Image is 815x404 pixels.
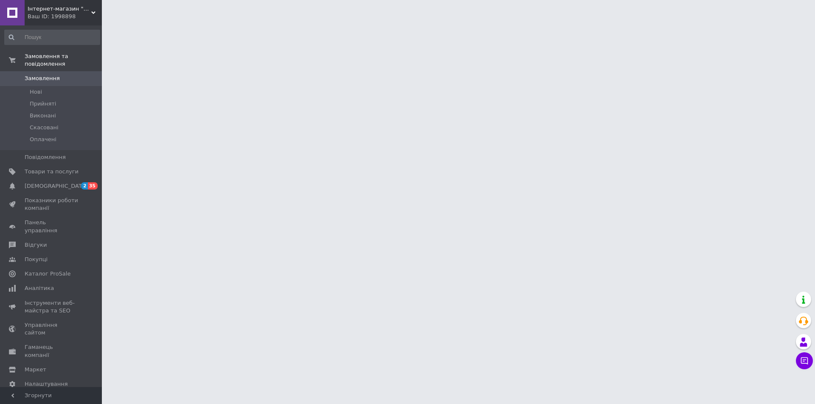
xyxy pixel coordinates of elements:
[81,182,88,189] span: 2
[25,284,54,292] span: Аналітика
[30,124,59,131] span: Скасовані
[25,299,79,315] span: Інструменти веб-майстра та SEO
[25,75,60,82] span: Замовлення
[25,197,79,212] span: Показники роботи компанії
[30,100,56,108] span: Прийняті
[25,219,79,234] span: Панель управління
[4,30,100,45] input: Пошук
[88,182,98,189] span: 35
[25,343,79,359] span: Гаманець компанії
[30,112,56,120] span: Виконані
[25,168,79,176] span: Товари та послуги
[25,256,48,263] span: Покупці
[25,153,66,161] span: Повідомлення
[25,270,70,278] span: Каталог ProSale
[25,321,79,337] span: Управління сайтом
[25,241,47,249] span: Відгуки
[25,366,46,373] span: Маркет
[30,88,42,96] span: Нові
[28,13,102,20] div: Ваш ID: 1998898
[25,182,87,190] span: [DEMOGRAPHIC_DATA]
[30,136,56,143] span: Оплачені
[25,380,68,388] span: Налаштування
[796,352,813,369] button: Чат з покупцем
[28,5,91,13] span: Інтернет-магазин "Дольче Ноче"
[25,53,102,68] span: Замовлення та повідомлення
